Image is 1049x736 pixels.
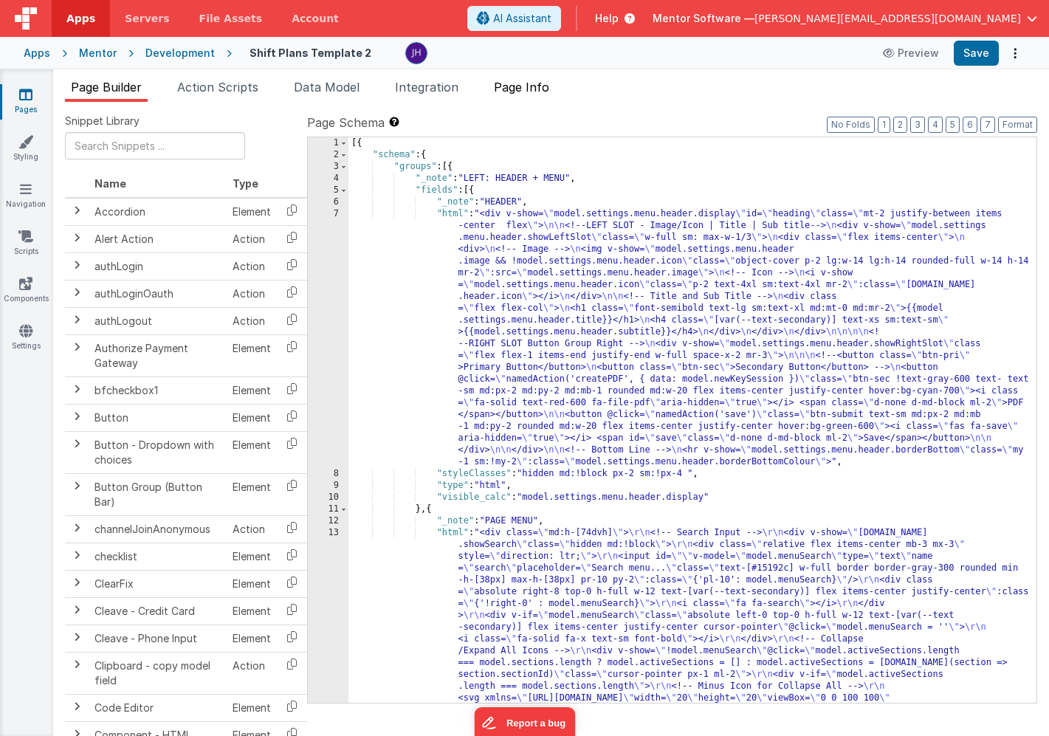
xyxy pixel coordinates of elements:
td: Element [227,404,277,431]
td: Element [227,570,277,597]
span: AI Assistant [493,11,551,26]
div: 12 [308,515,348,527]
div: 10 [308,492,348,503]
img: c2badad8aad3a9dfc60afe8632b41ba8 [406,43,427,63]
button: 6 [963,117,977,133]
td: ClearFix [89,570,227,597]
td: Action [227,652,277,694]
td: Authorize Payment Gateway [89,334,227,376]
button: 7 [980,117,995,133]
span: File Assets [199,11,263,26]
td: Element [227,376,277,404]
td: Element [227,334,277,376]
button: Options [1005,43,1025,63]
td: authLogin [89,252,227,280]
button: AI Assistant [467,6,561,31]
td: Action [227,252,277,280]
td: Alert Action [89,225,227,252]
td: Cleave - Phone Input [89,625,227,652]
td: Button - Dropdown with choices [89,431,227,473]
td: Element [227,694,277,721]
td: Action [227,515,277,543]
td: Code Editor [89,694,227,721]
button: Format [998,117,1037,133]
button: 3 [910,117,925,133]
span: Help [595,11,619,26]
div: Development [145,46,215,61]
div: 4 [308,173,348,185]
input: Search Snippets ... [65,132,245,159]
td: Element [227,473,277,515]
div: 6 [308,196,348,208]
button: Save [954,41,999,66]
td: bfcheckbox1 [89,376,227,404]
td: Cleave - Credit Card [89,597,227,625]
span: Type [233,177,258,190]
td: Button Group (Button Bar) [89,473,227,515]
td: Element [227,597,277,625]
td: Clipboard - copy model field [89,652,227,694]
span: Servers [125,11,169,26]
button: 2 [893,117,907,133]
button: 5 [946,117,960,133]
td: Element [227,198,277,226]
div: 1 [308,137,348,149]
td: Action [227,307,277,334]
div: Apps [24,46,50,61]
td: Element [227,543,277,570]
span: Page Builder [71,80,142,94]
td: authLogout [89,307,227,334]
div: 5 [308,185,348,196]
div: 9 [308,480,348,492]
div: 3 [308,161,348,173]
span: Integration [395,80,458,94]
button: Preview [874,41,948,65]
div: Mentor [79,46,117,61]
div: 7 [308,208,348,468]
td: Action [227,225,277,252]
h4: Shift Plans Template 2 [250,47,371,58]
button: 4 [928,117,943,133]
span: Page Schema [307,114,385,131]
span: Page Info [494,80,549,94]
td: channelJoinAnonymous [89,515,227,543]
span: Name [94,177,126,190]
span: Action Scripts [177,80,258,94]
button: No Folds [827,117,875,133]
button: Mentor Software — [PERSON_NAME][EMAIL_ADDRESS][DOMAIN_NAME] [653,11,1037,26]
td: checklist [89,543,227,570]
button: 1 [878,117,890,133]
span: Mentor Software — [653,11,754,26]
div: 8 [308,468,348,480]
span: Snippet Library [65,114,140,128]
td: Action [227,280,277,307]
td: Element [227,625,277,652]
td: authLoginOauth [89,280,227,307]
td: Accordion [89,198,227,226]
span: Data Model [294,80,360,94]
div: 11 [308,503,348,515]
td: Element [227,431,277,473]
div: 2 [308,149,348,161]
td: Button [89,404,227,431]
span: [PERSON_NAME][EMAIL_ADDRESS][DOMAIN_NAME] [754,11,1021,26]
span: Apps [66,11,95,26]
